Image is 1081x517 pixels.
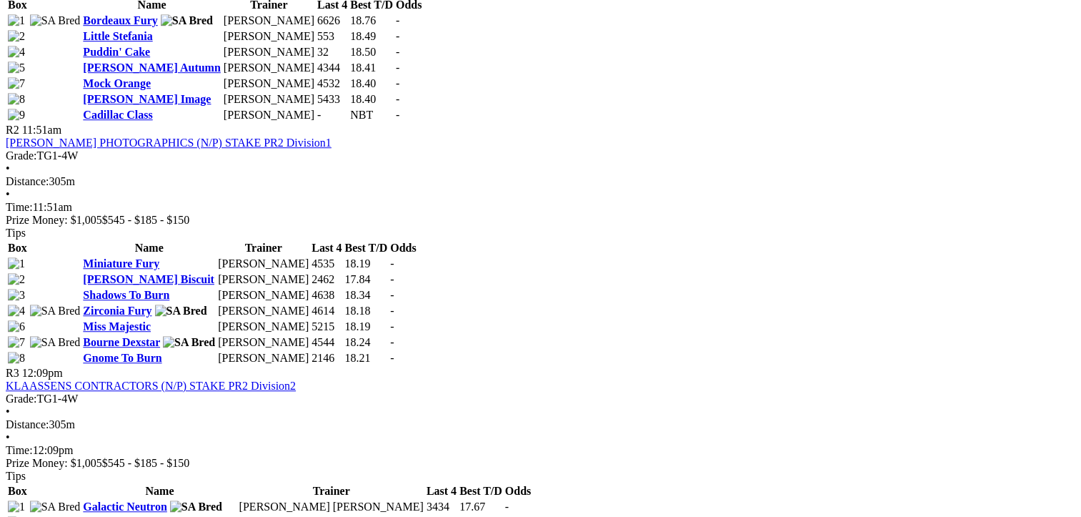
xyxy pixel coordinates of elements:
a: Gnome To Burn [83,352,161,364]
span: - [396,30,399,42]
td: [PERSON_NAME] [223,14,315,28]
td: 4544 [311,335,342,350]
div: 12:09pm [6,444,1075,457]
img: SA Bred [161,14,213,27]
img: 3 [8,289,25,302]
span: Grade: [6,149,37,162]
span: • [6,162,10,174]
img: 9 [8,109,25,122]
td: 18.21 [344,351,388,365]
td: [PERSON_NAME] [217,288,309,302]
td: - [317,108,348,122]
a: KLAASSENS CONTRACTORS (N/P) STAKE PR2 Division2 [6,380,296,392]
td: 4638 [311,288,342,302]
span: 11:51am [22,124,61,136]
span: • [6,188,10,200]
span: Time: [6,444,33,456]
th: Name [82,484,236,498]
th: Odds [389,241,417,255]
img: 8 [8,352,25,365]
img: 8 [8,93,25,106]
span: R2 [6,124,19,136]
a: [PERSON_NAME] PHOTOGRAPHICS (N/P) STAKE PR2 Division1 [6,137,332,149]
td: [PERSON_NAME] [223,61,315,75]
img: 5 [8,61,25,74]
div: 305m [6,175,1075,188]
td: [PERSON_NAME] [223,29,315,44]
img: 4 [8,305,25,317]
td: [PERSON_NAME] [217,351,309,365]
a: Miniature Fury [83,257,159,270]
td: [PERSON_NAME] [223,45,315,59]
span: - [390,257,394,270]
a: Galactic Neutron [83,501,166,513]
span: - [505,501,509,513]
td: 18.49 [349,29,394,44]
th: Trainer [239,484,424,498]
span: - [390,273,394,285]
td: [PERSON_NAME] [217,272,309,287]
th: Name [82,241,216,255]
td: [PERSON_NAME] [223,108,315,122]
th: Best T/D [344,241,388,255]
span: $545 - $185 - $150 [102,457,190,469]
td: [PERSON_NAME] [223,77,315,91]
td: 18.24 [344,335,388,350]
a: [PERSON_NAME] Image [83,93,211,105]
td: 18.34 [344,288,388,302]
th: Odds [504,484,532,498]
a: Mock Orange [83,77,151,89]
span: Distance: [6,175,49,187]
span: - [396,109,399,121]
img: SA Bred [30,305,81,317]
span: Grade: [6,393,37,405]
td: 6626 [317,14,348,28]
a: Cadillac Class [83,109,152,121]
span: Box [8,242,27,254]
td: 2462 [311,272,342,287]
td: 17.84 [344,272,388,287]
div: TG1-4W [6,393,1075,405]
a: [PERSON_NAME] Biscuit [83,273,214,285]
img: 2 [8,273,25,286]
span: • [6,405,10,418]
img: SA Bred [163,336,215,349]
span: - [390,336,394,348]
span: Tips [6,470,26,482]
div: 11:51am [6,201,1075,214]
span: - [396,77,399,89]
div: TG1-4W [6,149,1075,162]
th: Best T/D [459,484,503,498]
a: Bourne Dexstar [83,336,160,348]
td: 18.41 [349,61,394,75]
img: SA Bred [155,305,207,317]
td: 553 [317,29,348,44]
a: Bordeaux Fury [83,14,157,26]
span: - [396,46,399,58]
div: Prize Money: $1,005 [6,214,1075,227]
td: 3434 [426,500,457,514]
span: Time: [6,201,33,213]
img: 1 [8,501,25,513]
a: Puddin' Cake [83,46,150,58]
td: [PERSON_NAME] [PERSON_NAME] [239,500,424,514]
img: 1 [8,257,25,270]
td: 5215 [311,320,342,334]
span: - [390,289,394,301]
span: R3 [6,367,19,379]
td: NBT [349,108,394,122]
td: [PERSON_NAME] [217,320,309,334]
td: [PERSON_NAME] [223,92,315,107]
span: $545 - $185 - $150 [102,214,190,226]
a: [PERSON_NAME] Autumn [83,61,220,74]
td: 18.40 [349,92,394,107]
td: [PERSON_NAME] [217,304,309,318]
span: - [396,61,399,74]
img: SA Bred [30,336,81,349]
span: - [390,352,394,364]
td: 2146 [311,351,342,365]
img: 7 [8,336,25,349]
span: - [390,305,394,317]
span: - [396,14,399,26]
a: Shadows To Burn [83,289,169,301]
